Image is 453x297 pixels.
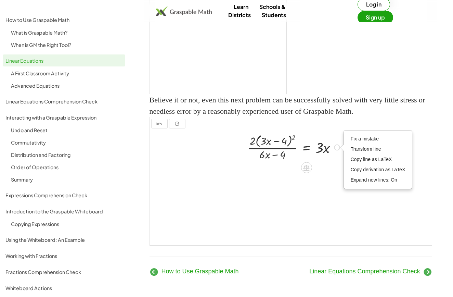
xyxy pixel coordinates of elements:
a: Students [256,9,292,21]
div: Interacting with a Graspable Expression [5,113,122,122]
div: Expressions Comprehension Check [5,191,122,199]
a: Schools & Districts [228,0,286,21]
div: Summary [11,175,122,184]
a: Using the Whiteboard: An Example [3,234,125,246]
a: Whiteboard Actions [3,282,125,294]
div: Order of Operations [11,163,122,171]
div: Believe it or not, even this next problem can be successfully solved with very little stress or n... [150,94,432,117]
div: Whiteboard Actions [5,284,122,292]
div: What is Graspable Math? [11,28,122,37]
span: Fix a mistake [351,136,379,141]
span: Expand new lines: On [351,177,397,183]
div: Advanced Equations [11,82,122,90]
div: Apply the same math to both sides of the equation [301,162,312,173]
a: How to Use Graspable Math [150,268,239,275]
i: refresh [174,120,180,128]
div: A First Classroom Activity [11,69,122,77]
a: Linear Equations Comprehension Check [3,95,125,107]
span: Transform line [351,146,381,152]
a: Expressions Comprehension Check [3,189,125,201]
div: Undo and Reset [11,126,122,134]
span: Linear Equations Comprehension Check [309,268,420,275]
a: Working with Fractions [3,250,125,262]
div: Commutativity [11,138,122,147]
a: Fractions Comprehension Check [3,266,125,278]
div: Fractions Comprehension Check [5,268,122,276]
button: undo [151,119,168,128]
span: Copy line as LaTeX [351,157,392,162]
div: Working with Fractions [5,252,122,260]
a: Linear Equations Comprehension Check [309,268,432,275]
div: Copying Expressions [11,220,122,228]
a: Introduction to the Graspable Whiteboard [3,205,125,217]
button: refresh [169,119,185,128]
a: How to Use Graspable Math [3,14,125,26]
div: Linear Equations Comprehension Check [5,97,122,106]
button: Sign up [358,11,393,24]
span: How to Use Graspable Math [161,268,239,275]
div: When is GM the Right Tool? [11,41,122,49]
div: Linear Equations [5,57,122,65]
div: Introduction to the Graspable Whiteboard [5,207,122,215]
a: Linear Equations [3,54,125,66]
a: Interacting with a Graspable Expression [3,111,125,123]
a: Learn [228,0,254,13]
div: Using the Whiteboard: An Example [5,236,122,244]
span: Copy derivation as LaTeX [351,167,405,172]
div: Distribution and Factoring [11,151,122,159]
i: undo [156,120,163,128]
div: How to Use Graspable Math [5,16,122,24]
